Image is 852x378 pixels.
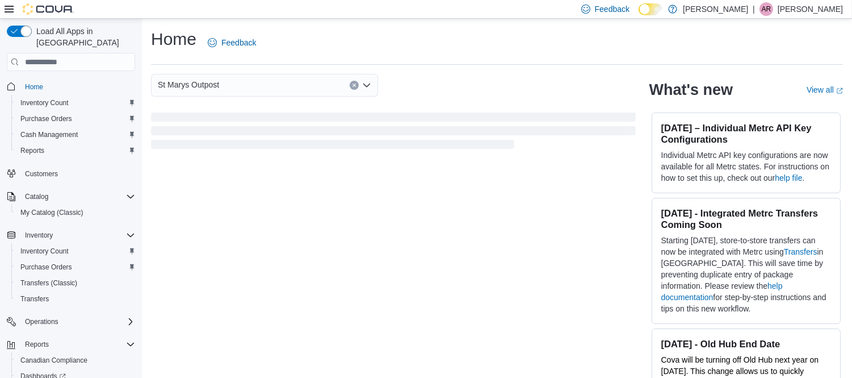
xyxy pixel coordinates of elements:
[11,205,140,221] button: My Catalog (Classic)
[350,81,359,90] button: Clear input
[20,315,135,329] span: Operations
[11,352,140,368] button: Canadian Compliance
[20,315,63,329] button: Operations
[11,259,140,275] button: Purchase Orders
[203,31,261,54] a: Feedback
[2,165,140,182] button: Customers
[20,190,135,203] span: Catalog
[661,281,783,302] a: help documentation
[25,82,43,92] span: Home
[683,2,748,16] p: [PERSON_NAME]
[11,275,140,291] button: Transfers (Classic)
[16,112,77,126] a: Purchase Orders
[16,206,88,219] a: My Catalog (Classic)
[16,128,135,142] span: Cash Management
[661,338,831,350] h3: [DATE] - Old Hub End Date
[25,340,49,349] span: Reports
[16,276,135,290] span: Transfers (Classic)
[11,127,140,143] button: Cash Management
[2,314,140,330] button: Operations
[151,115,636,151] span: Loading
[16,260,135,274] span: Purchase Orders
[16,354,92,367] a: Canadian Compliance
[16,292,53,306] a: Transfers
[595,3,629,15] span: Feedback
[20,114,72,123] span: Purchase Orders
[807,85,843,94] a: View allExternal link
[639,3,662,15] input: Dark Mode
[20,167,135,181] span: Customers
[20,338,135,351] span: Reports
[661,235,831,314] p: Starting [DATE], store-to-store transfers can now be integrated with Metrc using in [GEOGRAPHIC_D...
[20,229,135,242] span: Inventory
[32,26,135,48] span: Load All Apps in [GEOGRAPHIC_DATA]
[20,229,57,242] button: Inventory
[20,356,87,365] span: Canadian Compliance
[20,80,48,94] a: Home
[11,243,140,259] button: Inventory Count
[25,231,53,240] span: Inventory
[784,247,817,256] a: Transfers
[25,192,48,201] span: Catalog
[2,337,140,352] button: Reports
[20,338,53,351] button: Reports
[362,81,371,90] button: Open list of options
[16,276,82,290] a: Transfers (Classic)
[753,2,755,16] p: |
[778,2,843,16] p: [PERSON_NAME]
[775,173,802,182] a: help file
[16,128,82,142] a: Cash Management
[23,3,74,15] img: Cova
[661,207,831,230] h3: [DATE] - Integrated Metrc Transfers Coming Soon
[16,260,77,274] a: Purchase Orders
[16,144,49,157] a: Reports
[158,78,219,92] span: St Marys Outpost
[762,2,771,16] span: AR
[25,317,58,326] span: Operations
[11,291,140,307] button: Transfers
[11,95,140,111] button: Inventory Count
[661,149,831,184] p: Individual Metrc API key configurations are now available for all Metrc states. For instructions ...
[2,227,140,243] button: Inventory
[20,247,69,256] span: Inventory Count
[20,190,53,203] button: Catalog
[759,2,773,16] div: Ammar Rangwala
[16,244,135,258] span: Inventory Count
[661,122,831,145] h3: [DATE] – Individual Metrc API Key Configurations
[20,79,135,93] span: Home
[16,96,135,110] span: Inventory Count
[20,130,78,139] span: Cash Management
[221,37,256,48] span: Feedback
[20,208,83,217] span: My Catalog (Classic)
[20,98,69,107] span: Inventory Count
[649,81,733,99] h2: What's new
[25,169,58,178] span: Customers
[836,88,843,94] svg: External link
[16,144,135,157] span: Reports
[151,28,196,51] h1: Home
[16,112,135,126] span: Purchase Orders
[20,167,62,181] a: Customers
[20,146,44,155] span: Reports
[11,143,140,159] button: Reports
[16,244,73,258] a: Inventory Count
[11,111,140,127] button: Purchase Orders
[20,294,49,304] span: Transfers
[16,206,135,219] span: My Catalog (Classic)
[16,96,73,110] a: Inventory Count
[2,189,140,205] button: Catalog
[2,78,140,94] button: Home
[16,292,135,306] span: Transfers
[20,263,72,272] span: Purchase Orders
[20,279,77,288] span: Transfers (Classic)
[16,354,135,367] span: Canadian Compliance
